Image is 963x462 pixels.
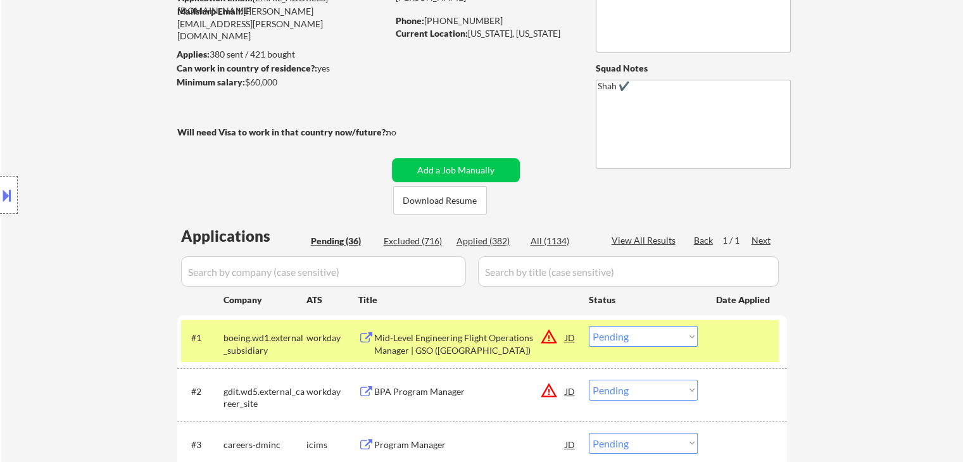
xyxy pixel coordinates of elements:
[564,380,577,403] div: JD
[177,49,210,59] strong: Applies:
[223,332,306,356] div: boeing.wd1.external_subsidiary
[396,15,424,26] strong: Phone:
[306,439,358,451] div: icims
[596,62,791,75] div: Squad Notes
[177,77,245,87] strong: Minimum salary:
[306,294,358,306] div: ATS
[181,256,466,287] input: Search by company (case sensitive)
[177,62,384,75] div: yes
[177,63,317,73] strong: Can work in country of residence?:
[589,288,698,311] div: Status
[177,6,243,16] strong: Mailslurp Email:
[191,332,213,344] div: #1
[722,234,752,247] div: 1 / 1
[374,385,565,398] div: BPA Program Manager
[564,433,577,456] div: JD
[396,27,575,40] div: [US_STATE], [US_STATE]
[396,15,575,27] div: [PHONE_NUMBER]
[456,235,520,247] div: Applied (382)
[396,28,468,39] strong: Current Location:
[612,234,679,247] div: View All Results
[386,126,422,139] div: no
[384,235,447,247] div: Excluded (716)
[306,332,358,344] div: workday
[531,235,594,247] div: All (1134)
[223,294,306,306] div: Company
[358,294,577,306] div: Title
[694,234,714,247] div: Back
[177,76,387,89] div: $60,000
[181,228,306,244] div: Applications
[191,439,213,451] div: #3
[223,385,306,410] div: gdit.wd5.external_career_site
[392,158,520,182] button: Add a Job Manually
[177,127,388,137] strong: Will need Visa to work in that country now/future?:
[177,48,387,61] div: 380 sent / 421 bought
[306,385,358,398] div: workday
[540,328,558,346] button: warning_amber
[374,439,565,451] div: Program Manager
[752,234,772,247] div: Next
[191,385,213,398] div: #2
[478,256,779,287] input: Search by title (case sensitive)
[716,294,772,306] div: Date Applied
[540,382,558,399] button: warning_amber
[374,332,565,356] div: Mid-Level Engineering Flight Operations Manager | GSO ([GEOGRAPHIC_DATA])
[223,439,306,451] div: careers-dminc
[393,186,487,215] button: Download Resume
[311,235,374,247] div: Pending (36)
[177,5,387,42] div: [PERSON_NAME][EMAIL_ADDRESS][PERSON_NAME][DOMAIN_NAME]
[564,326,577,349] div: JD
